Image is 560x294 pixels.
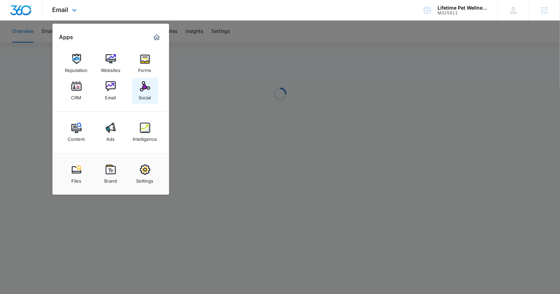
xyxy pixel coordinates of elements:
[98,119,124,145] a: Ads
[63,119,90,145] a: Content
[63,50,90,76] a: Reputation
[71,175,81,184] div: Files
[98,78,124,104] a: Email
[98,50,124,76] a: Websites
[133,133,157,142] div: Intelligence
[59,34,73,40] h2: Apps
[98,161,124,187] a: Brand
[63,78,90,104] a: CRM
[68,133,85,142] div: Content
[139,64,152,73] div: Forms
[151,32,162,43] a: Marketing 360® Dashboard
[104,175,117,184] div: Brand
[139,91,151,100] div: Social
[136,175,154,184] div: Settings
[107,133,115,142] div: Ads
[132,161,158,187] a: Settings
[438,11,488,15] div: account id
[132,119,158,145] a: Intelligence
[71,91,82,100] div: CRM
[65,64,88,73] div: Reputation
[105,91,116,100] div: Email
[132,78,158,104] a: Social
[63,161,90,187] a: Files
[438,5,488,11] div: account name
[52,6,69,13] span: Email
[101,64,120,73] div: Websites
[132,50,158,76] a: Forms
